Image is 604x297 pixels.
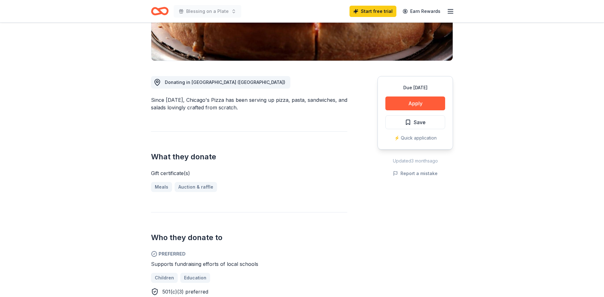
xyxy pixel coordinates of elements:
[151,233,347,243] h2: Who they donate to
[151,96,347,111] div: Since [DATE], Chicago's Pizza has been serving up pizza, pasta, sandwiches, and salads lovingly c...
[174,5,241,18] button: Blessing on a Plate
[385,115,445,129] button: Save
[414,118,426,126] span: Save
[151,182,172,192] a: Meals
[151,4,169,19] a: Home
[184,274,206,282] span: Education
[162,289,208,295] span: 501(c)(3) preferred
[151,250,347,258] span: Preferred
[151,152,347,162] h2: What they donate
[151,261,258,267] span: Supports fundraising efforts of local schools
[393,170,438,177] button: Report a mistake
[151,273,178,283] a: Children
[385,96,445,110] button: Apply
[155,274,174,282] span: Children
[186,8,229,15] span: Blessing on a Plate
[350,6,396,17] a: Start free trial
[377,157,453,165] div: Updated 3 months ago
[175,182,217,192] a: Auction & raffle
[180,273,210,283] a: Education
[399,6,444,17] a: Earn Rewards
[385,84,445,91] div: Due [DATE]
[385,134,445,142] div: ⚡️ Quick application
[151,169,347,177] div: Gift certificate(s)
[165,80,285,85] span: Donating in [GEOGRAPHIC_DATA] ([GEOGRAPHIC_DATA])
